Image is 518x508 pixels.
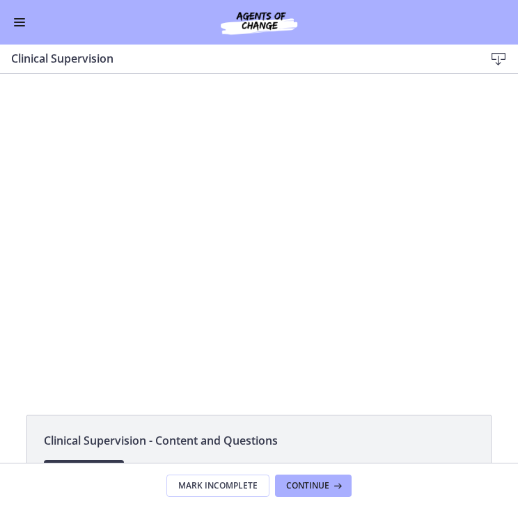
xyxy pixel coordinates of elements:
span: Mark Incomplete [178,480,258,491]
button: Enable menu [11,14,28,31]
h3: Clinical Supervision [11,50,462,67]
a: Download [44,460,124,488]
span: Clinical Supervision - Content and Questions [44,432,474,449]
img: Agents of Change [189,8,329,36]
button: Continue [275,475,352,497]
span: Continue [286,480,329,491]
button: Mark Incomplete [166,475,269,497]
